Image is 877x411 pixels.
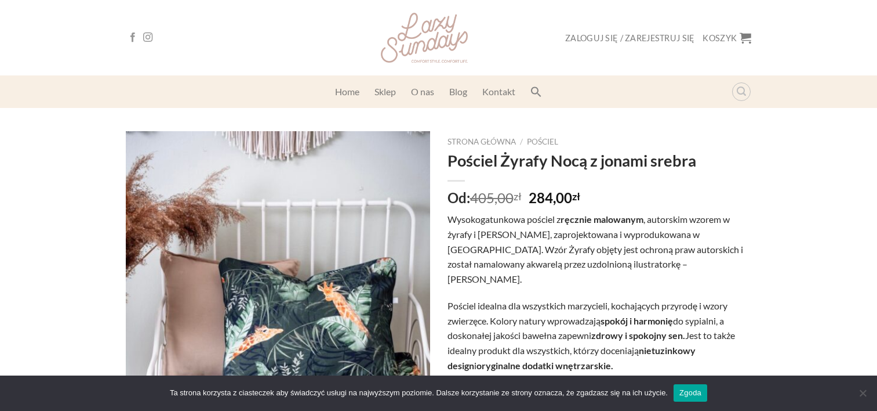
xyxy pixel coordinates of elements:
strong: nietuzinkowy design [447,345,696,371]
a: Zaloguj się / Zarejestruj się [565,27,694,49]
bdi: 284,00 [529,189,580,206]
a: Home [335,81,359,102]
a: Koszyk [703,25,751,51]
img: Lazy Sundays [381,13,468,63]
p: Pościel idealna dla wszystkich marzycieli, kochających przyrodę i wzory zwierzęce. Kolory natury ... [447,298,752,373]
strong: oryginalne dodatki wnętrzarskie. [476,360,613,371]
a: Kontakt [482,81,515,102]
a: Zgoda [674,384,707,402]
a: O nas [411,81,434,102]
strong: ręcznie malowanym [561,214,643,225]
span: Nie wyrażam zgody [857,387,868,399]
p: Wysokogatunkowa pościel z , autorskim wzorem w żyrafy i [PERSON_NAME], zaprojektowana i wyproduko... [447,212,752,286]
a: Blog [449,81,467,102]
svg: Search [530,86,542,98]
span: Zaloguj się / Zarejestruj się [565,33,694,43]
h1: Pościel Żyrafy Nocą z jonami srebra [447,150,752,171]
span: Od: [447,189,470,206]
span: zł [514,191,522,201]
a: Strona główna [447,137,516,146]
bdi: 405,00 [470,189,522,206]
span: Ta strona korzysta z ciasteczek aby świadczyć usługi na najwyższym poziomie. Dalsze korzystanie z... [170,387,668,399]
a: Follow on Facebook [128,33,137,43]
a: Pościel [527,137,558,146]
span: / [520,137,523,146]
a: Search Icon Link [530,80,542,103]
a: Follow on Instagram [143,33,152,43]
strong: spokój i harmonię [601,315,673,326]
strong: zdrowy i spokojny sen. [591,330,685,341]
a: Wyszukiwarka [732,82,751,101]
span: zł [572,191,580,201]
a: Sklep [374,81,396,102]
span: Koszyk [703,33,737,43]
